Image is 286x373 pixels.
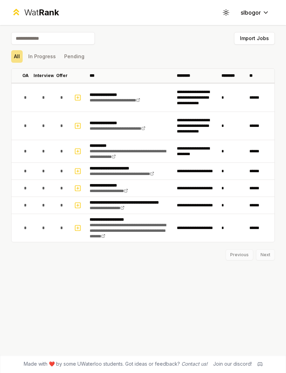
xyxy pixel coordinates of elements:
[181,361,208,367] a: Contact us!
[235,6,275,19] button: slbogor
[56,73,68,78] p: Offer
[11,50,23,63] button: All
[11,7,59,18] a: WatRank
[61,50,87,63] button: Pending
[39,7,59,17] span: Rank
[24,360,208,367] span: Made with ❤️ by some UWaterloo students. Got ideas or feedback?
[25,50,59,63] button: In Progress
[234,32,275,45] button: Import Jobs
[24,7,59,18] div: Wat
[22,73,29,78] p: OA
[241,8,261,17] span: slbogor
[213,360,252,367] div: Join our discord!
[33,73,54,78] p: Interview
